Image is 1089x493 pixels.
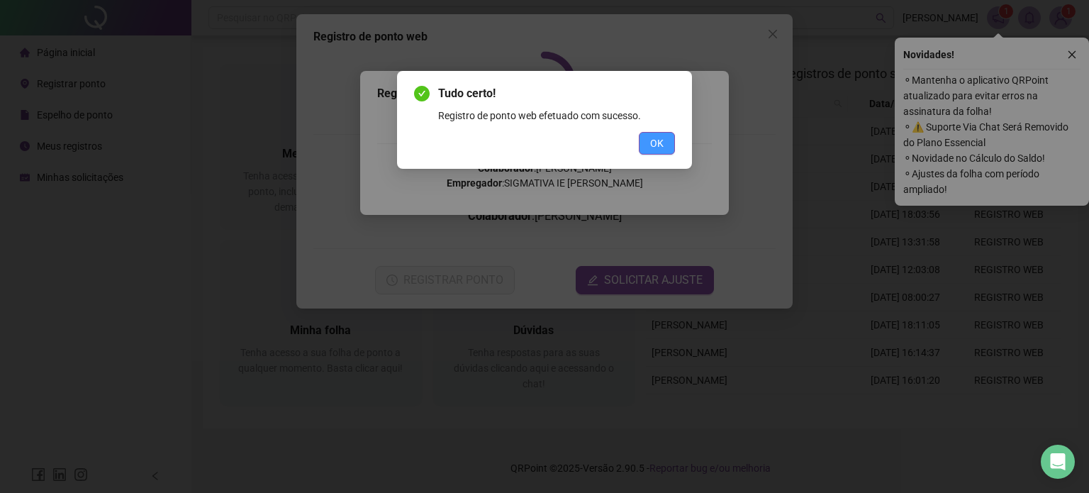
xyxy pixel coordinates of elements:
[438,85,675,102] span: Tudo certo!
[414,86,430,101] span: check-circle
[1041,445,1075,479] div: Open Intercom Messenger
[650,135,664,151] span: OK
[438,108,675,123] div: Registro de ponto web efetuado com sucesso.
[639,132,675,155] button: OK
